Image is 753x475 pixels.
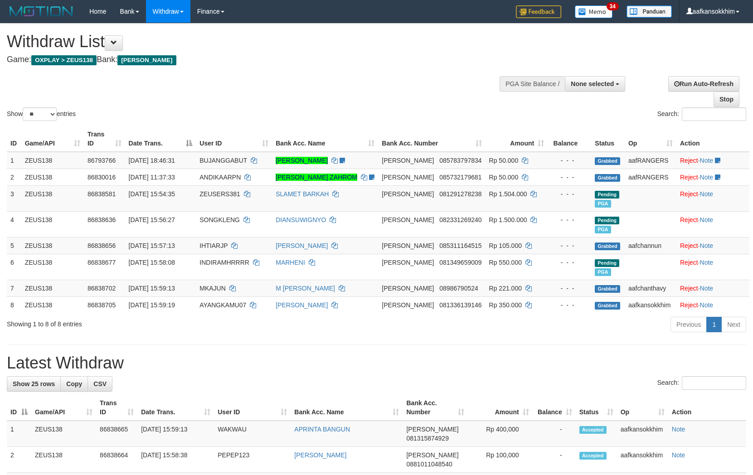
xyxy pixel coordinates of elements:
[13,380,55,388] span: Show 25 rows
[87,259,116,266] span: 86838677
[129,216,175,223] span: [DATE] 15:56:27
[129,259,175,266] span: [DATE] 15:58:08
[87,376,112,392] a: CSV
[7,395,31,421] th: ID: activate to sort column descending
[21,185,84,211] td: ZEUS138
[7,254,21,280] td: 6
[680,242,698,249] a: Reject
[84,126,125,152] th: Trans ID: activate to sort column ascending
[700,190,714,198] a: Note
[406,460,452,468] span: Copy 0881011048540 to clipboard
[680,301,698,309] a: Reject
[489,259,522,266] span: Rp 550.000
[31,421,96,447] td: ZEUS138
[199,157,247,164] span: BUJANGGABUT
[129,157,175,164] span: [DATE] 18:46:31
[576,395,617,421] th: Status: activate to sort column ascending
[294,451,346,459] a: [PERSON_NAME]
[489,242,522,249] span: Rp 105.000
[382,301,434,309] span: [PERSON_NAME]
[700,242,714,249] a: Note
[382,285,434,292] span: [PERSON_NAME]
[199,190,240,198] span: ZEUSERS381
[565,76,625,92] button: None selected
[721,317,746,332] a: Next
[276,242,328,249] a: [PERSON_NAME]
[214,421,291,447] td: WAKWAU
[579,452,607,460] span: Accepted
[680,216,698,223] a: Reject
[7,33,493,51] h1: Withdraw List
[439,174,481,181] span: Copy 085732179681 to clipboard
[680,174,698,181] a: Reject
[625,126,676,152] th: Op: activate to sort column ascending
[680,190,698,198] a: Reject
[199,285,226,292] span: MKAJUN
[533,447,576,473] td: -
[516,5,561,18] img: Feedback.jpg
[551,241,588,250] div: - - -
[486,126,548,152] th: Amount: activate to sort column ascending
[96,447,137,473] td: 86838664
[595,285,620,293] span: Grabbed
[21,254,84,280] td: ZEUS138
[700,216,714,223] a: Note
[60,376,88,392] a: Copy
[7,152,21,169] td: 1
[87,216,116,223] span: 86838636
[625,296,676,313] td: aafkansokkhim
[276,216,326,223] a: DIANSUWIGNYO
[489,157,519,164] span: Rp 50.000
[714,92,739,107] a: Stop
[489,285,522,292] span: Rp 221.000
[382,190,434,198] span: [PERSON_NAME]
[676,169,749,185] td: ·
[551,156,588,165] div: - - -
[31,395,96,421] th: Game/API: activate to sort column ascending
[137,421,214,447] td: [DATE] 15:59:13
[706,317,722,332] a: 1
[680,285,698,292] a: Reject
[23,107,57,121] select: Showentries
[625,237,676,254] td: aafchannun
[551,215,588,224] div: - - -
[199,301,246,309] span: AYANGKAMU07
[7,280,21,296] td: 7
[439,216,481,223] span: Copy 082331269240 to clipboard
[117,55,176,65] span: [PERSON_NAME]
[7,169,21,185] td: 2
[676,296,749,313] td: ·
[21,211,84,237] td: ZEUS138
[676,185,749,211] td: ·
[7,185,21,211] td: 3
[7,296,21,313] td: 8
[575,5,613,18] img: Button%20Memo.svg
[96,421,137,447] td: 86838665
[129,301,175,309] span: [DATE] 15:59:19
[439,259,481,266] span: Copy 081349659009 to clipboard
[87,242,116,249] span: 86838656
[7,55,493,64] h4: Game: Bank:
[7,107,76,121] label: Show entries
[129,242,175,249] span: [DATE] 15:57:13
[617,421,668,447] td: aafkansokkhim
[276,174,357,181] a: [PERSON_NAME] ZAHROM
[87,157,116,164] span: 86793766
[406,451,458,459] span: [PERSON_NAME]
[676,254,749,280] td: ·
[700,157,714,164] a: Note
[676,211,749,237] td: ·
[551,173,588,182] div: - - -
[7,211,21,237] td: 4
[625,152,676,169] td: aafRANGERS
[87,285,116,292] span: 86838702
[500,76,565,92] div: PGA Site Balance /
[468,447,533,473] td: Rp 100,000
[700,174,714,181] a: Note
[533,395,576,421] th: Balance: activate to sort column ascending
[21,152,84,169] td: ZEUS138
[406,435,448,442] span: Copy 081315874929 to clipboard
[403,395,467,421] th: Bank Acc. Number: activate to sort column ascending
[700,301,714,309] a: Note
[276,190,329,198] a: SLAMET BARKAH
